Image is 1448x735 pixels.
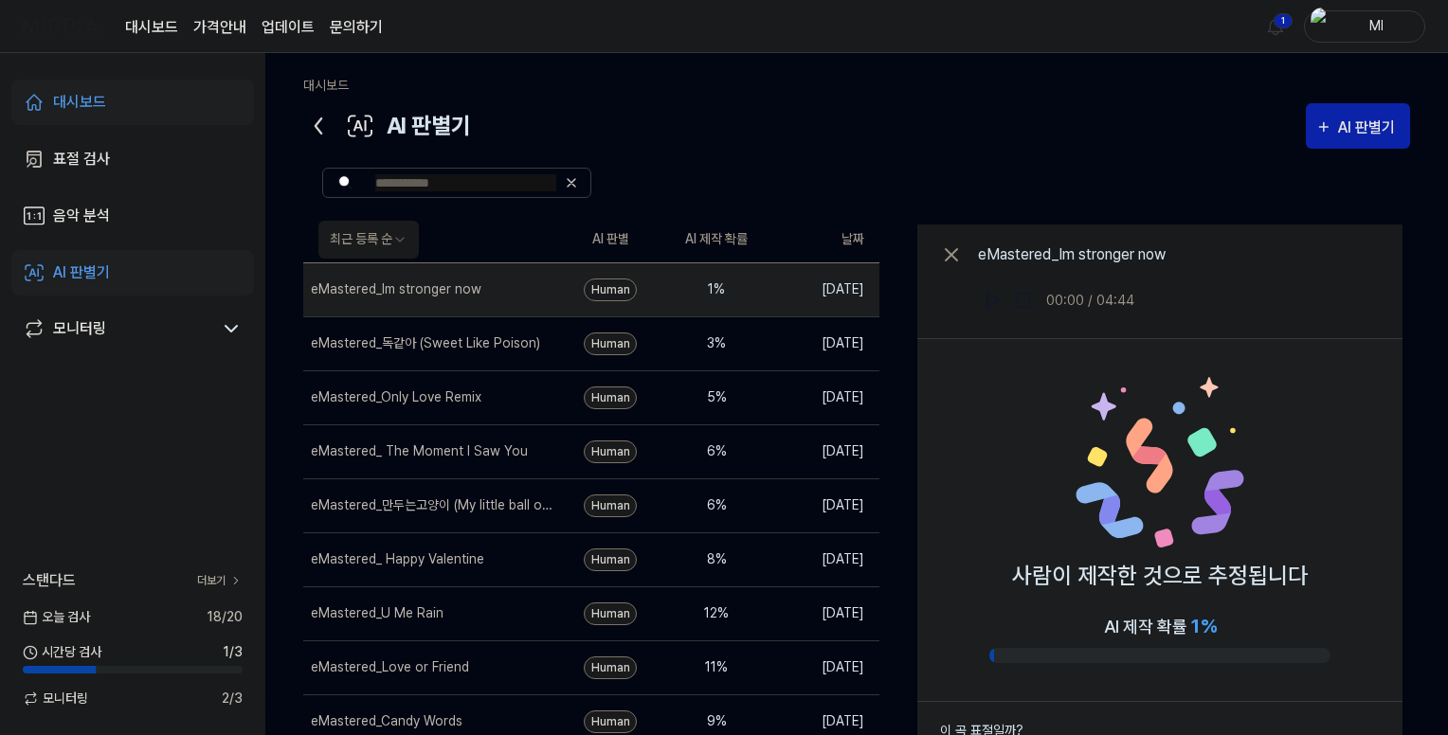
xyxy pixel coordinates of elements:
div: eMastered_Im stronger now [978,243,1166,266]
td: [DATE] [769,532,879,586]
span: 모니터링 [23,689,88,708]
div: 8 % [679,549,754,569]
td: [DATE] [769,262,879,316]
a: 음악 분석 [11,193,254,239]
div: 00:00 / 04:44 [1046,291,1134,311]
div: eMastered_독같아 (Sweet Like Poison) [311,333,540,353]
button: 가격안내 [193,16,246,39]
div: AI 제작 확률 [1104,612,1217,640]
a: 업데이트 [262,16,315,39]
a: 표절 검사 [11,136,254,182]
div: Human [584,656,637,679]
img: profile [1311,8,1333,45]
span: 1 % [1191,615,1217,637]
a: 문의하기 [330,16,383,39]
div: 음악 분석 [53,205,110,227]
div: AI 판별기 [1338,116,1401,140]
img: play [984,291,1003,310]
div: eMastered_U Me Rain [311,603,443,623]
a: 더보기 [197,572,243,589]
th: 날짜 [769,217,879,262]
div: eMastered_Candy Words [311,711,462,731]
div: 3 % [679,333,754,353]
div: 5 % [679,387,754,407]
span: 2 / 3 [222,689,243,708]
th: AI 판별 [557,217,663,262]
td: [DATE] [769,478,879,532]
button: AI 판별기 [1306,103,1410,149]
a: 대시보드 [303,78,349,93]
button: profileMl [1304,10,1425,43]
img: stop [1014,291,1033,310]
img: 알림 [1264,15,1287,38]
div: 1 [1274,13,1293,28]
span: 18 / 20 [207,607,243,627]
p: 사람이 제작한 것으로 추정됩니다 [1012,559,1308,593]
a: AI 판별기 [11,250,254,296]
div: Ml [1339,15,1413,36]
div: eMastered_만두는고양이 (My little ball of fluff) [311,495,553,515]
div: 12 % [679,603,754,623]
div: 모니터링 [53,317,106,340]
div: AI 판별기 [303,103,471,149]
div: Human [584,278,637,301]
span: 스탠다드 [23,569,76,592]
td: [DATE] [769,424,879,478]
div: 대시보드 [53,91,106,114]
div: eMastered_Love or Friend [311,657,469,677]
div: eMastered_Im stronger now [311,279,481,299]
div: Human [584,386,637,409]
div: 6 % [679,495,754,515]
a: 대시보드 [125,16,178,39]
div: Human [584,332,637,355]
button: 알림1 [1260,11,1291,42]
img: Search [338,175,353,190]
div: 6 % [679,441,754,461]
span: 오늘 검사 [23,607,90,627]
a: 대시보드 [11,80,254,125]
th: AI 제작 확률 [663,217,769,262]
div: eMastered_Only Love Remix [311,387,481,407]
img: Human [1075,377,1245,547]
div: 11 % [679,657,754,677]
span: 시간당 검사 [23,642,101,662]
div: eMastered_ Happy Valentine [311,549,484,569]
div: 9 % [679,711,754,731]
div: Human [584,710,637,733]
div: Human [584,494,637,517]
div: Human [584,548,637,571]
td: [DATE] [769,370,879,424]
div: Human [584,440,637,463]
td: [DATE] [769,316,879,370]
div: Human [584,602,637,625]
div: AI 판별기 [53,261,110,284]
div: 1 % [679,279,754,299]
div: 표절 검사 [53,148,110,170]
td: [DATE] [769,640,879,694]
span: 1 / 3 [223,642,243,662]
a: 모니터링 [23,317,212,340]
div: eMastered_ The Moment I Saw You [311,441,528,461]
td: [DATE] [769,586,879,640]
